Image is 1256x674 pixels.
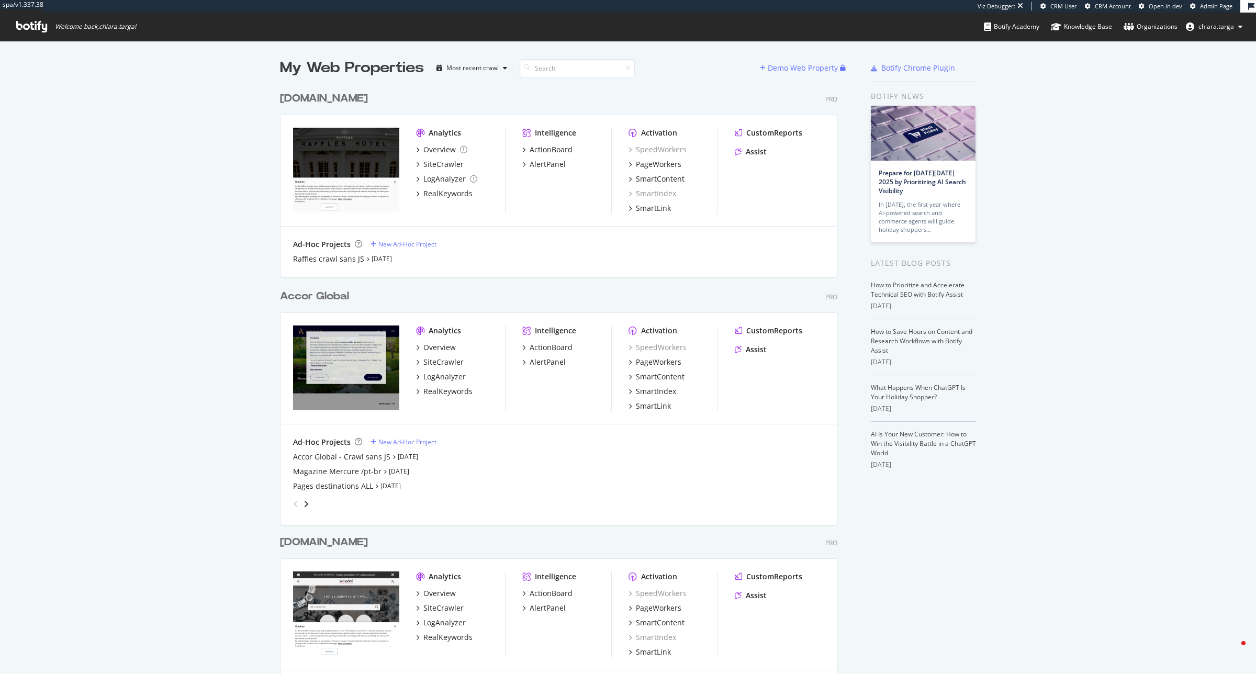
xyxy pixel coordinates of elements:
a: ActionBoard [522,342,573,353]
div: PageWorkers [636,159,681,170]
a: [DOMAIN_NAME] [280,535,372,550]
div: RealKeywords [423,386,473,397]
div: Most recent crawl [446,65,499,71]
img: Prepare for Black Friday 2025 by Prioritizing AI Search Visibility [871,106,975,161]
a: SiteCrawler [416,603,464,613]
input: Search [520,59,635,77]
div: Assist [746,590,767,601]
div: AlertPanel [530,603,566,613]
a: [DOMAIN_NAME] [280,91,372,106]
a: New Ad-Hoc Project [371,240,436,249]
a: SpeedWorkers [629,588,687,599]
div: SmartLink [636,203,671,214]
div: [DATE] [871,357,976,367]
a: Pages destinations ALL [293,481,373,491]
div: Viz Debugger: [978,2,1015,10]
a: ActionBoard [522,144,573,155]
span: CRM Account [1095,2,1131,10]
a: AlertPanel [522,357,566,367]
a: SmartLink [629,401,671,411]
div: Ad-Hoc Projects [293,437,351,447]
div: Raffles crawl sans JS [293,254,364,264]
div: SiteCrawler [423,603,464,613]
div: CustomReports [746,128,802,138]
a: SiteCrawler [416,357,464,367]
a: Admin Page [1190,2,1232,10]
a: SmartIndex [629,188,676,199]
a: Overview [416,342,456,353]
div: ActionBoard [530,342,573,353]
iframe: Intercom live chat [1220,638,1246,664]
a: AlertPanel [522,603,566,613]
div: Intelligence [535,571,576,582]
button: chiara.targa [1177,18,1251,35]
div: Magazine Mercure /pt-br [293,466,382,477]
div: SmartContent [636,174,685,184]
a: [DATE] [398,452,418,461]
a: SmartLink [629,647,671,657]
a: AlertPanel [522,159,566,170]
a: [DATE] [380,481,401,490]
div: [DOMAIN_NAME] [280,91,368,106]
a: Botify Chrome Plugin [871,63,955,73]
div: Overview [423,342,456,353]
a: Overview [416,144,467,155]
a: SpeedWorkers [629,144,687,155]
a: PageWorkers [629,357,681,367]
a: Knowledge Base [1051,13,1112,41]
a: CRM Account [1085,2,1131,10]
div: Botify news [871,91,976,102]
div: Intelligence [535,128,576,138]
div: Activation [641,128,677,138]
div: ActionBoard [530,588,573,599]
a: What Happens When ChatGPT Is Your Holiday Shopper? [871,383,966,401]
a: RealKeywords [416,188,473,199]
div: [DOMAIN_NAME] [280,535,368,550]
a: SmartLink [629,203,671,214]
span: chiara.targa [1198,22,1234,31]
a: PageWorkers [629,603,681,613]
div: LogAnalyzer [423,174,466,184]
div: Activation [641,571,677,582]
div: Analytics [429,128,461,138]
button: Most recent crawl [432,60,511,76]
div: Latest Blog Posts [871,257,976,269]
div: Organizations [1124,21,1177,32]
a: Botify Academy [984,13,1039,41]
div: CustomReports [746,571,802,582]
div: My Web Properties [280,58,424,78]
a: Accor Global [280,289,353,304]
div: Overview [423,588,456,599]
div: angle-right [302,499,310,509]
div: Overview [423,144,456,155]
a: Assist [735,590,767,601]
div: SmartIndex [636,386,676,397]
a: Accor Global - Crawl sans JS [293,452,390,462]
div: SiteCrawler [423,159,464,170]
div: AlertPanel [530,357,566,367]
span: Welcome back, chiara.targa ! [55,23,136,31]
div: Pro [825,538,837,547]
a: CRM User [1040,2,1077,10]
div: Pro [825,95,837,104]
div: AlertPanel [530,159,566,170]
div: SmartIndex [629,632,676,643]
a: Open in dev [1139,2,1182,10]
div: PageWorkers [636,357,681,367]
a: CustomReports [735,128,802,138]
div: Activation [641,325,677,336]
a: LogAnalyzer [416,372,466,382]
div: Analytics [429,325,461,336]
div: Assist [746,344,767,355]
div: SmartLink [636,401,671,411]
div: Botify Academy [984,21,1039,32]
a: SmartContent [629,617,685,628]
a: PageWorkers [629,159,681,170]
a: SiteCrawler [416,159,464,170]
div: CustomReports [746,325,802,336]
a: SpeedWorkers [629,342,687,353]
div: Intelligence [535,325,576,336]
div: Pro [825,293,837,301]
